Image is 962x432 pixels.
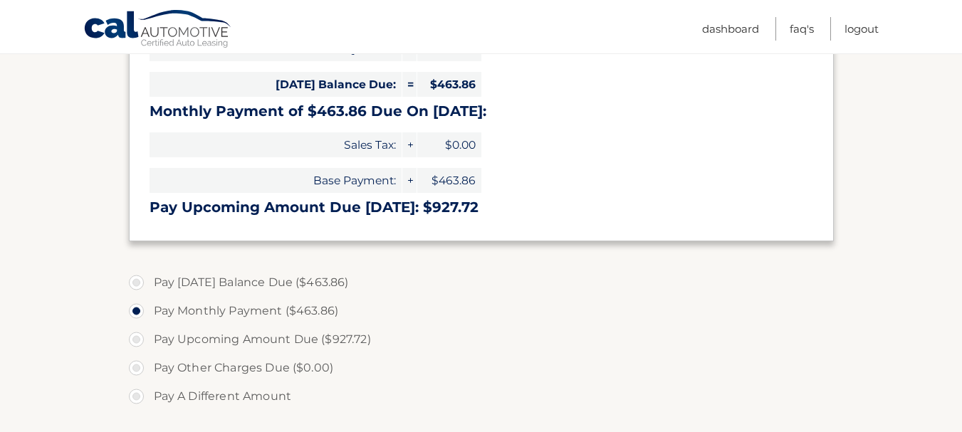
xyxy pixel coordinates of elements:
[790,17,814,41] a: FAQ's
[402,72,417,97] span: =
[402,132,417,157] span: +
[417,168,481,193] span: $463.86
[150,168,402,193] span: Base Payment:
[150,132,402,157] span: Sales Tax:
[83,9,233,51] a: Cal Automotive
[702,17,759,41] a: Dashboard
[129,325,834,354] label: Pay Upcoming Amount Due ($927.72)
[417,132,481,157] span: $0.00
[129,268,834,297] label: Pay [DATE] Balance Due ($463.86)
[417,72,481,97] span: $463.86
[150,72,402,97] span: [DATE] Balance Due:
[129,354,834,382] label: Pay Other Charges Due ($0.00)
[150,102,813,120] h3: Monthly Payment of $463.86 Due On [DATE]:
[129,382,834,411] label: Pay A Different Amount
[150,199,813,216] h3: Pay Upcoming Amount Due [DATE]: $927.72
[402,168,417,193] span: +
[129,297,834,325] label: Pay Monthly Payment ($463.86)
[845,17,879,41] a: Logout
